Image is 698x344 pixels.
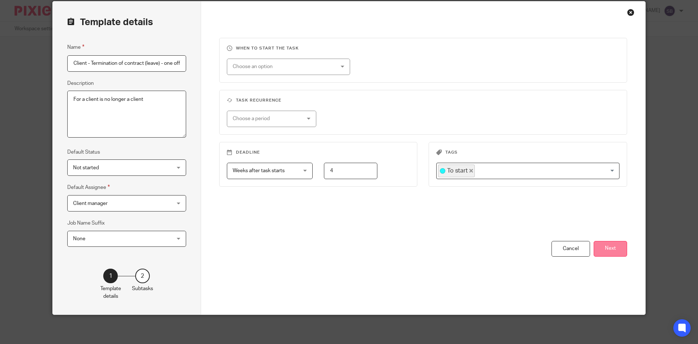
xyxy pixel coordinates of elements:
[73,236,85,241] span: None
[67,220,105,227] label: Job Name Suffix
[227,98,620,103] h3: Task recurrence
[67,149,100,156] label: Default Status
[233,59,326,74] div: Choose an option
[73,165,99,170] span: Not started
[469,169,473,173] button: Deselect To start
[233,168,285,173] span: Weeks after task starts
[73,201,108,206] span: Client manager
[135,269,150,283] div: 2
[436,150,619,155] h3: Tags
[233,111,300,126] div: Choose a period
[594,241,627,257] button: Next
[476,165,615,177] input: Search for option
[67,80,94,87] label: Description
[132,285,153,292] p: Subtasks
[551,241,590,257] div: Cancel
[103,269,118,283] div: 1
[67,16,153,28] h2: Template details
[67,91,186,138] textarea: For a client is no longer a client
[227,150,410,155] h3: Deadline
[67,43,84,51] label: Name
[67,183,110,191] label: Default Assignee
[447,167,468,175] span: To start
[627,9,634,16] div: Close this dialog window
[227,46,620,51] h3: When to start the task
[100,285,121,300] p: Template details
[436,163,619,179] div: Search for option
